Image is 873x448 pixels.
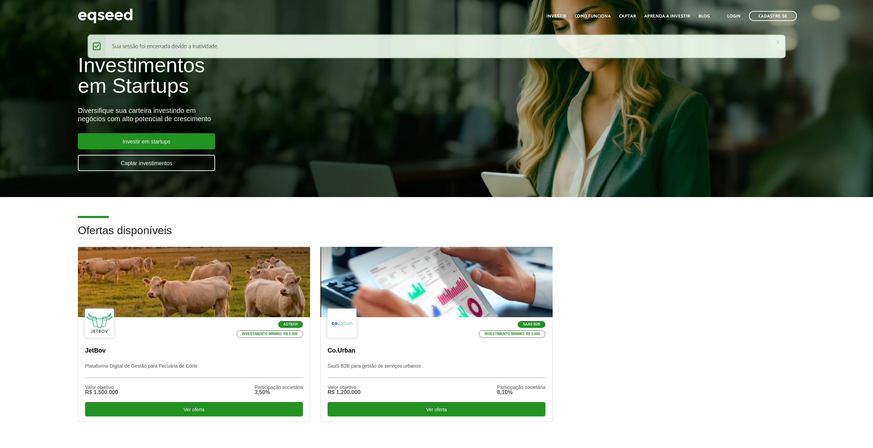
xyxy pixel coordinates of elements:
[749,11,797,21] a: Cadastre-se
[479,330,545,338] p: Investimento mínimo: R$ 5.000
[278,321,303,328] p: Agtech
[644,14,690,19] a: Aprenda a investir
[78,55,504,96] h1: Investimentos em Startups
[255,385,303,390] div: Participação societária
[78,247,310,422] a: Agtech Investimento mínimo: R$ 5.000 JetBov Plataforma Digital de Gestão para Pecuária de Corte V...
[78,133,215,149] a: Investir em startups
[78,225,795,247] h2: Ofertas disponíveis
[85,385,118,390] div: Valor objetivo
[497,390,545,395] div: 8,10%
[85,363,303,378] p: Plataforma Digital de Gestão para Pecuária de Corte
[328,402,545,416] div: Ver oferta
[497,385,545,390] div: Participação societária
[518,321,545,328] p: SaaS B2B
[78,7,133,25] img: EqSeed
[619,14,636,19] a: Captar
[85,347,303,355] p: JetBov
[546,14,566,19] a: Investir
[328,385,361,390] div: Valor objetivo
[727,14,741,19] a: Login
[575,14,611,19] a: Como funciona
[255,390,303,395] div: 3,50%
[87,34,786,58] div: Sua sessão foi encerrada devido a inatividade.
[328,347,545,355] p: Co.Urban
[776,38,780,46] a: ×
[78,155,215,171] a: Captar investimentos
[698,14,710,19] a: Blog
[328,363,545,378] p: SaaS B2B para gestão de serviços urbanos
[237,330,303,338] p: Investimento mínimo: R$ 5.000
[85,390,118,395] div: R$ 1.500.000
[320,247,553,422] a: SaaS B2B Investimento mínimo: R$ 5.000 Co.Urban SaaS B2B para gestão de serviços urbanos Valor ob...
[328,390,361,395] div: R$ 1.200.000
[85,402,303,416] div: Ver oferta
[78,106,504,123] div: Diversifique sua carteira investindo em negócios com alto potencial de crescimento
